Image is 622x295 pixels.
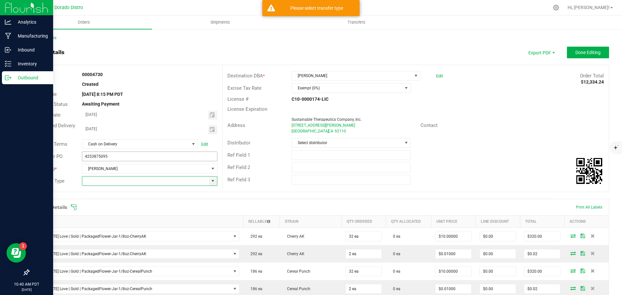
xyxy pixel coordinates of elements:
[390,252,400,256] span: 0 ea
[208,125,217,134] span: Toggle calendar
[435,267,471,276] input: 0
[292,117,362,122] span: Sustainable Therapeutics Company, Inc.
[346,232,382,241] input: 0
[390,287,400,291] span: 0 ea
[578,269,588,273] span: Save Order Detail
[69,19,99,25] span: Orders
[522,47,560,58] li: Export PDF
[33,267,239,276] span: NO DATA FOUND
[82,82,98,87] strong: Created
[11,74,50,82] p: Outbound
[3,287,50,292] p: [DATE]
[524,284,560,293] input: 0
[5,74,11,81] inline-svg: Outbound
[33,232,239,241] span: NO DATA FOUND
[292,84,402,93] span: Exempt (0%)
[82,101,120,107] strong: Awaiting Payment
[436,74,443,78] a: Edit
[284,234,305,239] span: Cherry AK
[588,251,597,255] span: Delete Order Detail
[420,122,438,128] span: Contact
[279,5,355,11] div: Please select transfer type
[588,269,597,273] span: Delete Order Detail
[328,129,333,133] span: CA
[227,140,250,146] span: Distributor
[435,232,471,241] input: 0
[247,234,262,239] span: 292 ea
[5,47,11,53] inline-svg: Inbound
[49,5,83,10] span: El Dorado Distro
[292,71,412,80] span: [PERSON_NAME]
[82,72,103,77] strong: 00004730
[280,216,342,228] th: Strain
[390,269,400,274] span: 0 ea
[33,284,231,293] span: [US_STATE] Love | Gold | PackagedFlower-Jar-1/8oz-CerealPunch
[19,242,27,250] iframe: Resource center unread badge
[567,47,609,58] button: Done Editing
[227,73,263,79] span: Destination DBA
[568,5,610,10] span: Hi, [PERSON_NAME]!
[576,158,602,184] img: Scan me!
[431,216,476,228] th: Unit Price
[208,110,217,119] span: Toggle calendar
[284,252,305,256] span: Cherry AK
[520,216,564,228] th: Total
[578,234,588,238] span: Save Order Detail
[341,216,386,228] th: Qty Ordered
[227,106,267,112] span: License Expiration
[247,252,262,256] span: 292 ea
[3,281,50,287] p: 10:40 AM PDT
[11,18,50,26] p: Analytics
[292,123,355,128] span: [STREET_ADDRESS][PERSON_NAME]
[435,249,471,258] input: 0
[346,267,382,276] input: 0
[11,60,50,68] p: Inventory
[33,249,231,258] span: [US_STATE] Love | Gold | PackagedFlower-Jar-1/8oz-CherryAK
[5,33,11,39] inline-svg: Manufacturing
[33,232,231,241] span: [US_STATE] Love | Gold | PackagedFlower-Jar-1/8oz-CherryAK
[564,216,609,228] th: Actions
[578,286,588,290] span: Save Order Detail
[346,249,382,258] input: 0
[284,287,310,291] span: Cereal Punch
[34,123,75,136] span: Requested Delivery Date
[227,177,250,183] span: Ref Field 3
[346,284,382,293] input: 0
[292,138,402,147] span: Select distributor
[201,142,208,147] a: Edit
[552,5,560,11] div: Manage settings
[480,267,516,276] input: 0
[335,129,346,133] span: 92110
[524,249,560,258] input: 0
[33,249,239,259] span: NO DATA FOUND
[292,96,328,102] strong: C10-0000174-LIC
[33,284,239,294] span: NO DATA FOUND
[524,232,560,241] input: 0
[11,46,50,54] p: Inbound
[576,158,602,184] qrcode: 00004730
[16,16,152,29] a: Orders
[243,216,280,228] th: Sellable
[339,19,374,25] span: Transfers
[578,251,588,255] span: Save Order Detail
[82,140,190,149] span: Cash on Delivery
[581,79,604,85] strong: $12,334.24
[6,243,26,263] iframe: Resource center
[588,286,597,290] span: Delete Order Detail
[524,267,560,276] input: 0
[435,284,471,293] input: 0
[390,234,400,239] span: 0 ea
[292,129,329,133] span: [GEOGRAPHIC_DATA]
[227,152,250,158] span: Ref Field 1
[580,73,604,79] span: Order Total
[5,19,11,25] inline-svg: Analytics
[588,234,597,238] span: Delete Order Detail
[480,232,516,241] input: 0
[480,249,516,258] input: 0
[284,269,310,274] span: Cereal Punch
[575,50,601,55] span: Done Editing
[82,164,209,173] span: [PERSON_NAME]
